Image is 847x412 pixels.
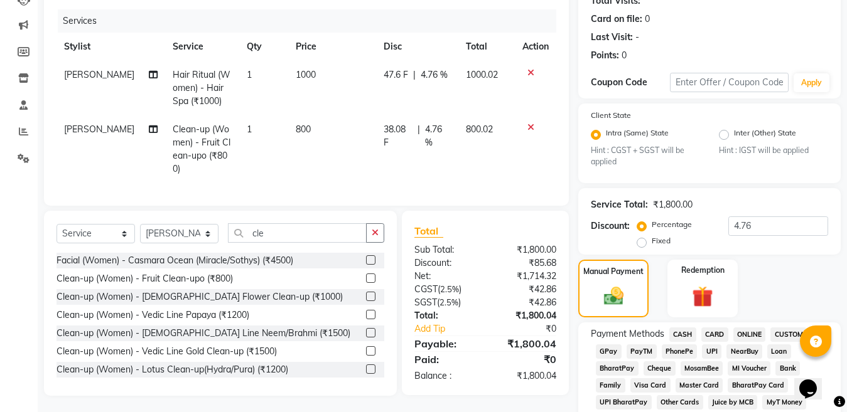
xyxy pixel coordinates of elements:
[728,361,770,376] span: MI Voucher
[173,69,230,107] span: Hair Ritual (Women) - Hair Spa (₹1000)
[485,270,566,283] div: ₹1,714.32
[384,123,413,149] span: 38.08 F
[440,297,458,307] span: 2.5%
[57,327,350,340] div: Clean-up (Women) - [DEMOGRAPHIC_DATA] Line Neem/Brahmi (₹1500)
[670,73,789,92] input: Enter Offer / Coupon Code
[485,352,566,367] div: ₹0
[466,124,493,135] span: 800.02
[405,309,485,322] div: Total:
[58,9,566,33] div: Services
[622,49,627,62] div: 0
[57,33,165,61] th: Stylist
[583,266,644,277] label: Manual Payment
[733,327,766,342] span: ONLINE
[591,76,670,89] div: Coupon Code
[770,327,807,342] span: CUSTOM
[485,256,566,270] div: ₹85.68
[405,369,485,383] div: Balance :
[405,336,485,351] div: Payable:
[57,272,233,285] div: Clean-up (Women) - Fruit Clean-upo (₹800)
[173,124,230,174] span: Clean-up (Women) - Fruit Clean-upo (₹800)
[405,256,485,270] div: Discount:
[701,327,728,342] span: CARD
[288,33,376,61] th: Price
[734,127,796,142] label: Inter (Other) State
[466,69,498,80] span: 1000.02
[591,219,630,233] div: Discount:
[414,224,443,238] span: Total
[606,127,669,142] label: Intra (Same) State
[630,378,671,393] span: Visa Card
[591,327,664,341] span: Payment Methods
[591,198,648,211] div: Service Total:
[405,322,499,335] a: Add Tip
[413,68,416,82] span: |
[702,344,721,359] span: UPI
[794,362,834,399] iframe: chat widget
[405,352,485,367] div: Paid:
[726,344,762,359] span: NearBuy
[425,123,451,149] span: 4.76 %
[296,69,316,80] span: 1000
[591,110,631,121] label: Client State
[653,198,693,211] div: ₹1,800.00
[414,297,437,308] span: SGST
[405,283,485,296] div: ( )
[376,33,459,61] th: Disc
[405,243,485,256] div: Sub Total:
[596,378,625,393] span: Family
[485,296,566,309] div: ₹42.86
[728,378,788,393] span: BharatPay Card
[719,145,828,156] small: Hint : IGST will be applied
[64,69,134,80] span: [PERSON_NAME]
[652,235,671,246] label: Fixed
[165,33,239,61] th: Service
[681,361,723,376] span: MosamBee
[652,219,692,230] label: Percentage
[645,13,650,26] div: 0
[247,69,252,80] span: 1
[421,68,448,82] span: 4.76 %
[64,124,134,135] span: [PERSON_NAME]
[686,283,720,309] img: _gift.svg
[418,123,420,149] span: |
[662,344,698,359] span: PhonePe
[644,361,676,376] span: Cheque
[485,309,566,322] div: ₹1,800.04
[591,49,619,62] div: Points:
[458,33,515,61] th: Total
[767,344,791,359] span: Loan
[596,361,639,376] span: BharatPay
[591,145,700,168] small: Hint : CGST + SGST will be applied
[596,344,622,359] span: GPay
[384,68,408,82] span: 47.6 F
[596,395,652,409] span: UPI BharatPay
[57,309,249,322] div: Clean-up (Women) - Vedic Line Papaya (₹1200)
[708,395,758,409] span: Juice by MCB
[598,285,630,307] img: _cash.svg
[676,378,723,393] span: Master Card
[657,395,703,409] span: Other Cards
[669,327,696,342] span: CASH
[794,73,829,92] button: Apply
[247,124,252,135] span: 1
[405,270,485,283] div: Net:
[239,33,288,61] th: Qty
[440,284,459,294] span: 2.5%
[499,322,566,335] div: ₹0
[57,345,277,358] div: Clean-up (Women) - Vedic Line Gold Clean-up (₹1500)
[627,344,657,359] span: PayTM
[591,13,642,26] div: Card on file:
[515,33,556,61] th: Action
[485,283,566,296] div: ₹42.86
[57,254,293,267] div: Facial (Women) - Casmara Ocean (Miracle/Sothys) (₹4500)
[414,283,438,295] span: CGST
[775,361,800,376] span: Bank
[762,395,806,409] span: MyT Money
[485,369,566,383] div: ₹1,800.04
[591,31,633,44] div: Last Visit:
[228,223,367,243] input: Search or Scan
[296,124,311,135] span: 800
[635,31,639,44] div: -
[485,336,566,351] div: ₹1,800.04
